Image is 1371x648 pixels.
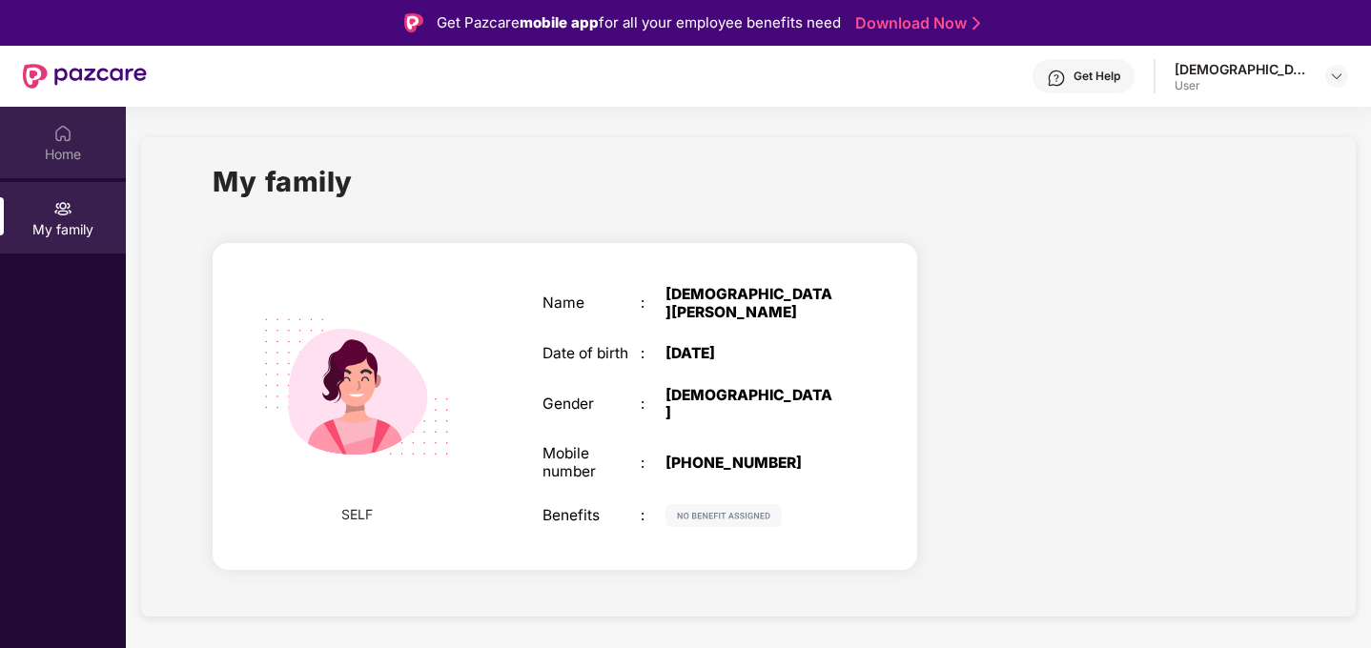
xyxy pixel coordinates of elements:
[1074,69,1120,84] div: Get Help
[1175,78,1308,93] div: User
[665,455,837,472] div: [PHONE_NUMBER]
[239,270,474,504] img: svg+xml;base64,PHN2ZyB4bWxucz0iaHR0cDovL3d3dy53My5vcmcvMjAwMC9zdmciIHdpZHRoPSIyMjQiIGhlaWdodD0iMT...
[542,507,641,524] div: Benefits
[520,13,599,31] strong: mobile app
[542,345,641,362] div: Date of birth
[542,294,641,312] div: Name
[1175,60,1308,78] div: [DEMOGRAPHIC_DATA][PERSON_NAME]
[855,13,974,33] a: Download Now
[665,387,837,422] div: [DEMOGRAPHIC_DATA]
[1047,69,1066,88] img: svg+xml;base64,PHN2ZyBpZD0iSGVscC0zMngzMiIgeG1sbnM9Imh0dHA6Ly93d3cudzMub3JnLzIwMDAvc3ZnIiB3aWR0aD...
[641,507,665,524] div: :
[641,395,665,413] div: :
[665,504,782,527] img: svg+xml;base64,PHN2ZyB4bWxucz0iaHR0cDovL3d3dy53My5vcmcvMjAwMC9zdmciIHdpZHRoPSIxMjIiIGhlaWdodD0iMj...
[542,445,641,480] div: Mobile number
[23,64,147,89] img: New Pazcare Logo
[641,345,665,362] div: :
[341,504,373,525] span: SELF
[404,13,423,32] img: Logo
[665,345,837,362] div: [DATE]
[53,124,72,143] img: svg+xml;base64,PHN2ZyBpZD0iSG9tZSIgeG1sbnM9Imh0dHA6Ly93d3cudzMub3JnLzIwMDAvc3ZnIiB3aWR0aD0iMjAiIG...
[641,294,665,312] div: :
[53,199,72,218] img: svg+xml;base64,PHN2ZyB3aWR0aD0iMjAiIGhlaWdodD0iMjAiIHZpZXdCb3g9IjAgMCAyMCAyMCIgZmlsbD0ibm9uZSIgeG...
[641,455,665,472] div: :
[542,395,641,413] div: Gender
[665,286,837,321] div: [DEMOGRAPHIC_DATA][PERSON_NAME]
[972,13,980,33] img: Stroke
[213,160,353,203] h1: My family
[1329,69,1344,84] img: svg+xml;base64,PHN2ZyBpZD0iRHJvcGRvd24tMzJ4MzIiIHhtbG5zPSJodHRwOi8vd3d3LnczLm9yZy8yMDAwL3N2ZyIgd2...
[437,11,841,34] div: Get Pazcare for all your employee benefits need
